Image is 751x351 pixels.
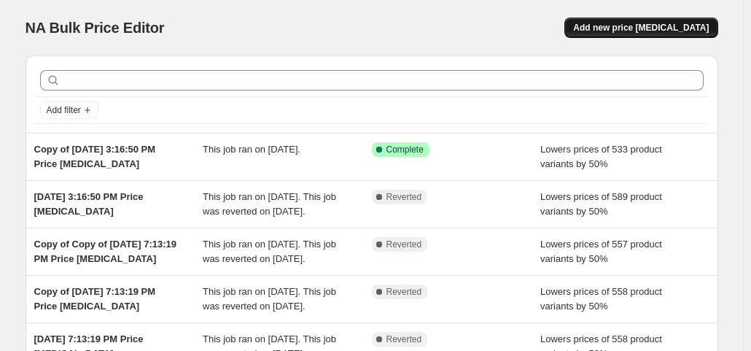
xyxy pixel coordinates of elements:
span: Lowers prices of 557 product variants by 50% [540,239,662,264]
span: Copy of Copy of [DATE] 7:13:19 PM Price [MEDICAL_DATA] [34,239,177,264]
span: Reverted [386,191,422,203]
span: [DATE] 3:16:50 PM Price [MEDICAL_DATA] [34,191,144,217]
span: Reverted [386,239,422,250]
span: This job ran on [DATE]. This job was reverted on [DATE]. [203,239,336,264]
button: Add filter [40,101,98,119]
span: Complete [386,144,424,155]
span: Lowers prices of 533 product variants by 50% [540,144,662,169]
span: Copy of [DATE] 7:13:19 PM Price [MEDICAL_DATA] [34,286,156,312]
button: Add new price [MEDICAL_DATA] [564,18,717,38]
span: Reverted [386,333,422,345]
span: Lowers prices of 558 product variants by 50% [540,286,662,312]
span: Copy of [DATE] 3:16:50 PM Price [MEDICAL_DATA] [34,144,156,169]
span: Add new price [MEDICAL_DATA] [573,22,709,34]
span: This job ran on [DATE]. This job was reverted on [DATE]. [203,286,336,312]
span: Lowers prices of 589 product variants by 50% [540,191,662,217]
span: This job ran on [DATE]. [203,144,300,155]
span: This job ran on [DATE]. This job was reverted on [DATE]. [203,191,336,217]
span: Add filter [47,104,81,116]
span: Reverted [386,286,422,298]
span: NA Bulk Price Editor [26,20,165,36]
